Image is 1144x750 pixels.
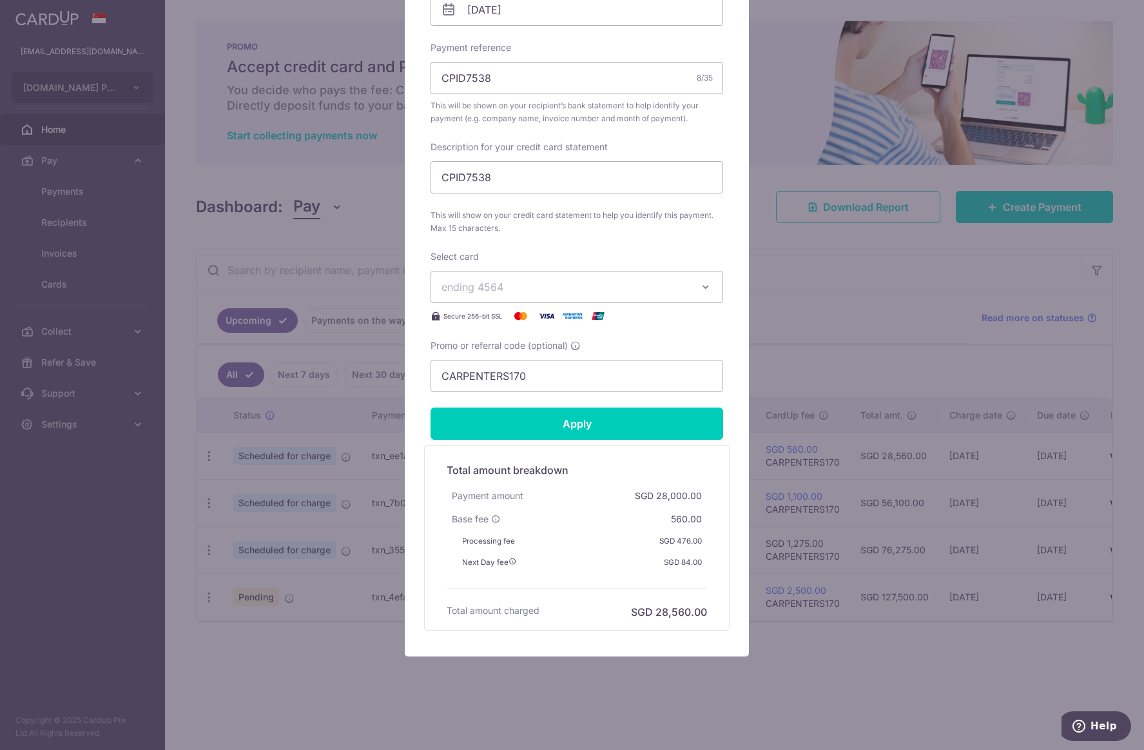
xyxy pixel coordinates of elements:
[559,308,585,324] img: American Express
[431,408,723,440] input: Apply
[697,72,713,84] div: 8/35
[666,508,707,531] div: 560.00
[1062,711,1131,744] iframe: Opens a widget where you can find more information
[431,41,511,54] label: Payment reference
[462,558,516,567] span: Next Day fee
[431,250,479,263] label: Select card
[447,484,528,508] div: Payment amount
[441,281,503,293] span: ending 4564
[431,339,568,352] span: Promo or referral code (optional)
[630,484,707,508] div: SGD 28,000.00
[443,311,503,321] span: Secure 256-bit SSL
[631,604,707,620] h6: SGD 28,560.00
[447,604,539,617] h6: Total amount charged
[431,99,723,125] span: This will be shown on your recipient’s bank statement to help identify your payment (e.g. company...
[431,271,723,303] button: ending 4564
[508,308,534,324] img: Mastercard
[659,552,707,573] div: SGD 84.00
[431,141,608,153] label: Description for your credit card statement
[452,513,489,526] span: Base fee
[654,531,707,552] div: SGD 476.00
[534,308,559,324] img: Visa
[447,462,707,478] h5: Total amount breakdown
[431,209,723,235] span: This will show on your credit card statement to help you identify this payment. Max 15 characters.
[457,531,520,552] div: Processing fee
[585,308,611,324] img: UnionPay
